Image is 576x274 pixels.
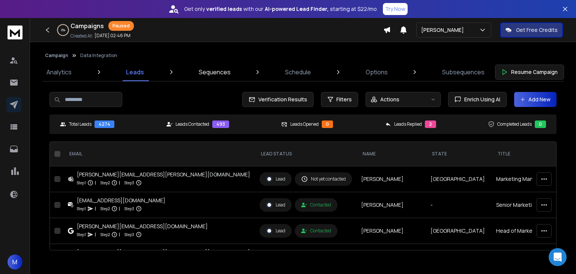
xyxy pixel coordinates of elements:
[357,142,426,166] th: NAME
[124,179,134,187] p: Step 3
[206,5,242,13] strong: verified leads
[124,205,134,212] p: Step 3
[492,244,557,270] td: Marketing Manager
[126,68,144,77] p: Leads
[77,205,86,212] p: Step 1
[535,120,546,128] div: 0
[80,53,117,59] p: Data Integration
[255,96,307,103] span: Verification Results
[426,166,492,192] td: [GEOGRAPHIC_DATA]
[77,197,165,204] div: [EMAIL_ADDRESS][DOMAIN_NAME]
[383,3,408,15] button: Try Now
[394,121,422,127] p: Leads Replied
[77,179,86,187] p: Step 1
[425,120,436,128] div: 2
[497,121,532,127] p: Completed Leads
[549,248,567,266] div: Open Intercom Messenger
[95,179,96,187] p: |
[266,176,285,182] div: Lead
[212,120,229,128] div: 493
[94,120,114,128] div: 4274
[426,142,492,166] th: State
[69,121,91,127] p: Total Leads
[100,179,110,187] p: Step 2
[94,33,130,39] p: [DATE] 02:46 PM
[357,218,426,244] td: [PERSON_NAME]
[77,248,250,256] div: [PERSON_NAME][EMAIL_ADDRESS][PERSON_NAME][DOMAIN_NAME]
[290,121,319,127] p: Leads Opened
[442,68,484,77] p: Subsequences
[301,176,346,182] div: Not yet contacted
[265,5,328,13] strong: AI-powered Lead Finder,
[95,231,96,238] p: |
[7,254,22,269] button: M
[95,205,96,212] p: |
[77,223,208,230] div: [PERSON_NAME][EMAIL_ADDRESS][DOMAIN_NAME]
[266,227,285,234] div: Lead
[175,121,209,127] p: Leads Contacted
[119,231,120,238] p: |
[119,205,120,212] p: |
[45,53,68,59] button: Campaign
[255,142,357,166] th: LEAD STATUS
[199,68,231,77] p: Sequences
[357,244,426,270] td: [PERSON_NAME]
[7,26,22,39] img: logo
[357,166,426,192] td: [PERSON_NAME]
[461,96,500,103] span: Enrich Using AI
[426,218,492,244] td: [GEOGRAPHIC_DATA]
[100,205,110,212] p: Step 2
[121,63,148,81] a: Leads
[366,68,388,77] p: Options
[336,96,352,103] span: Filters
[385,5,405,13] p: Try Now
[514,92,556,107] button: Add New
[242,92,313,107] button: Verification Results
[285,68,311,77] p: Schedule
[108,21,134,31] div: Paused
[100,231,110,238] p: Step 2
[119,179,120,187] p: |
[124,231,134,238] p: Step 3
[61,28,65,32] p: 0 %
[357,192,426,218] td: [PERSON_NAME]
[63,142,255,166] th: EMAIL
[426,244,492,270] td: [GEOGRAPHIC_DATA]
[301,202,331,208] div: Contacted
[70,21,104,30] h1: Campaigns
[46,68,72,77] p: Analytics
[321,92,358,107] button: Filters
[194,63,235,81] a: Sequences
[448,92,507,107] button: Enrich Using AI
[421,26,467,34] p: [PERSON_NAME]
[492,192,557,218] td: Senior Marketing Manager, [GEOGRAPHIC_DATA]
[266,202,285,208] div: Lead
[77,171,250,178] div: [PERSON_NAME][EMAIL_ADDRESS][PERSON_NAME][DOMAIN_NAME]
[426,192,492,218] td: -
[42,63,76,81] a: Analytics
[492,142,557,166] th: title
[492,218,557,244] td: Head of Marketing
[322,120,333,128] div: 0
[438,63,489,81] a: Subsequences
[492,166,557,192] td: Marketing Manager
[70,33,93,39] p: Created At:
[301,228,331,234] div: Contacted
[361,63,392,81] a: Options
[516,26,558,34] p: Get Free Credits
[77,231,86,238] p: Step 1
[500,23,563,38] button: Get Free Credits
[380,96,399,103] p: Actions
[280,63,315,81] a: Schedule
[495,65,564,80] button: Resume Campaign
[184,5,377,13] p: Get only with our starting at $22/mo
